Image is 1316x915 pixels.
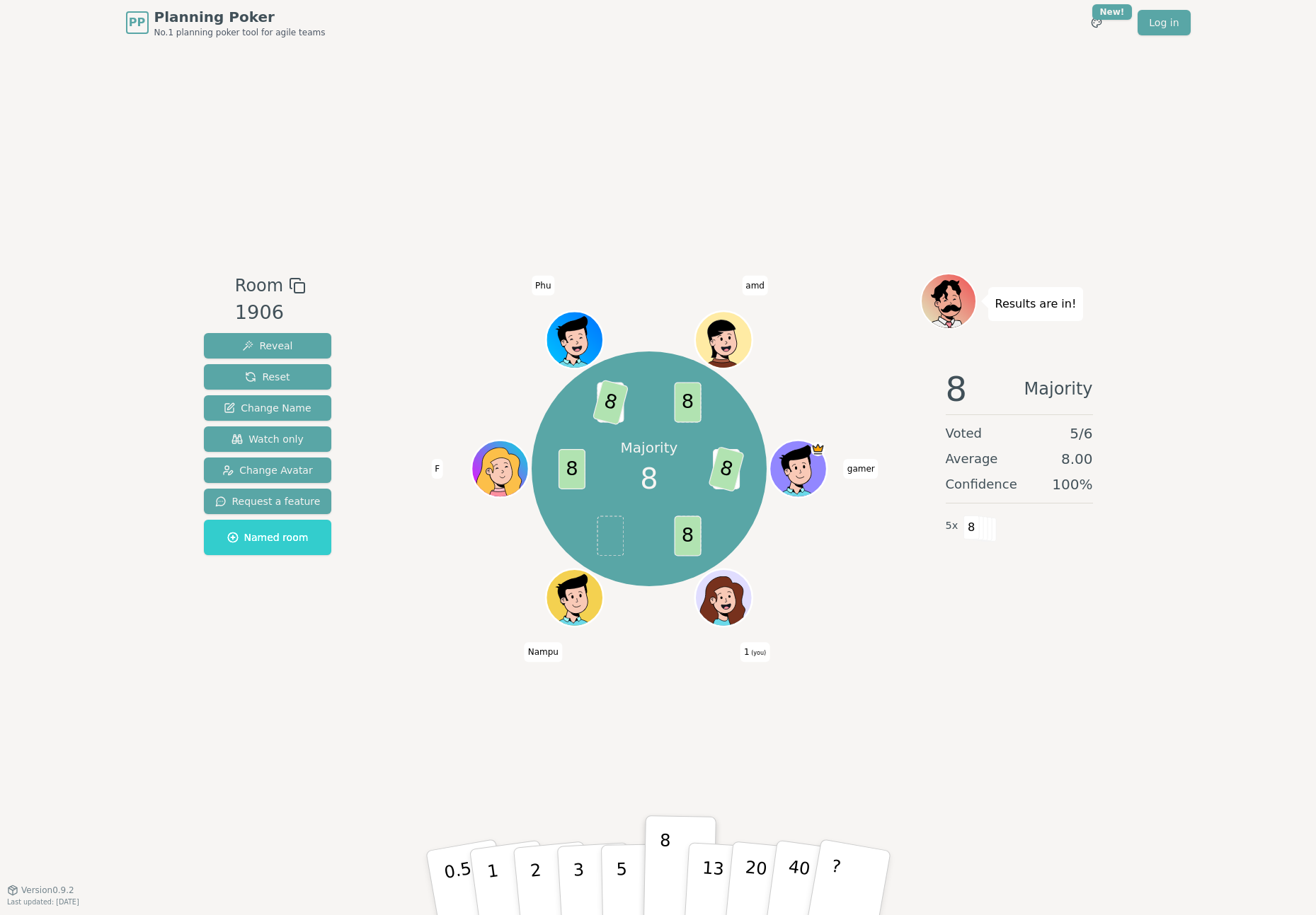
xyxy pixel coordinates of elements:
[245,370,290,384] span: Reset
[995,294,1077,314] p: Results are in!
[7,898,79,906] span: Last updated: [DATE]
[227,530,309,544] span: Named room
[750,650,767,656] span: (you)
[740,642,769,662] span: Click to change your name
[811,442,825,456] span: gamer is the host
[742,276,768,296] span: Click to change your name
[204,364,332,390] button: Reset
[242,339,292,353] span: Reveal
[593,379,629,425] span: 8
[621,438,678,458] p: Majority
[658,830,670,907] p: 8
[204,395,332,421] button: Change Name
[154,7,326,27] span: Planning Poker
[129,14,145,31] span: PP
[154,27,326,38] span: No.1 planning poker tool for agile teams
[946,518,959,534] span: 5 x
[204,458,332,483] button: Change Avatar
[1052,474,1092,494] span: 100 %
[525,642,562,662] span: Click to change your name
[946,372,968,406] span: 8
[204,426,332,452] button: Watch only
[844,459,879,479] span: Click to change your name
[431,459,443,479] span: Click to change your name
[222,463,313,477] span: Change Avatar
[7,885,74,896] button: Version0.9.2
[674,382,701,422] span: 8
[708,446,745,492] span: 8
[640,458,658,500] span: 8
[946,474,1017,494] span: Confidence
[946,449,998,469] span: Average
[1084,10,1109,35] button: New!
[204,520,332,555] button: Named room
[235,273,283,298] span: Room
[1138,10,1190,35] a: Log in
[21,885,74,896] span: Version 0.9.2
[963,515,980,540] span: 8
[1070,424,1092,443] span: 5 / 6
[697,571,750,624] button: Click to change your avatar
[559,449,585,489] span: 8
[215,494,321,508] span: Request a feature
[674,515,701,556] span: 8
[1024,372,1093,406] span: Majority
[1061,449,1093,469] span: 8.00
[224,401,311,415] span: Change Name
[204,489,332,514] button: Request a feature
[532,276,554,296] span: Click to change your name
[126,7,326,38] a: PPPlanning PokerNo.1 planning poker tool for agile teams
[946,424,983,443] span: Voted
[1092,4,1133,20] div: New!
[235,298,306,327] div: 1906
[231,432,304,446] span: Watch only
[204,333,332,359] button: Reveal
